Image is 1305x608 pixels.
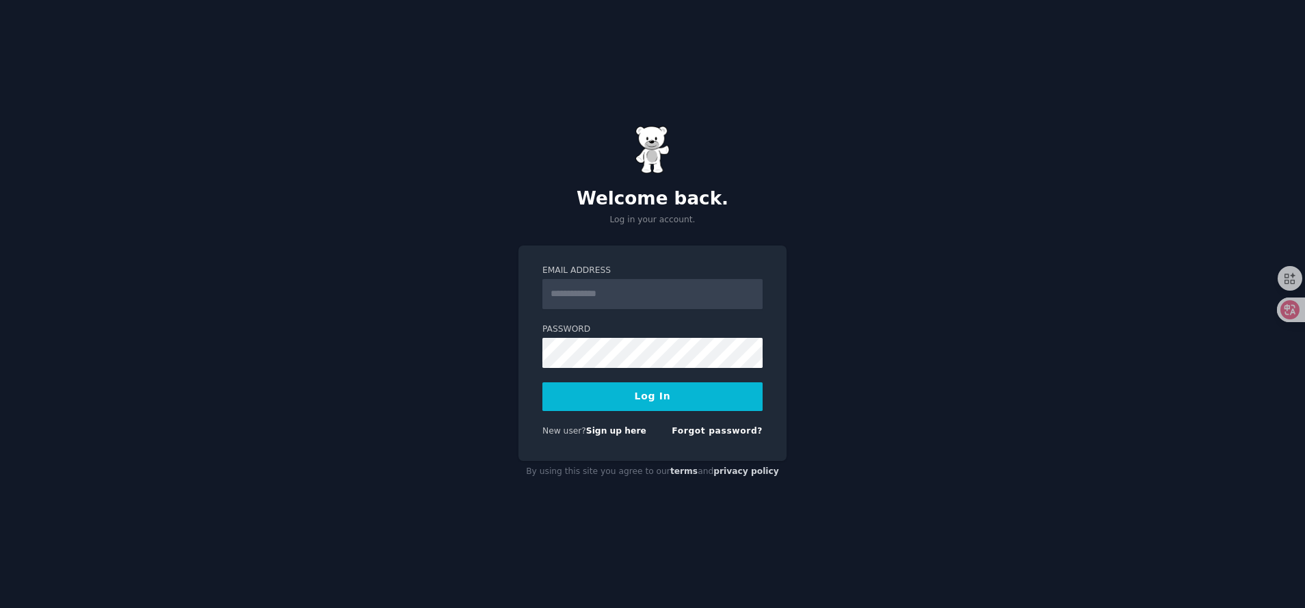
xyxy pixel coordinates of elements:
span: New user? [542,426,586,436]
div: By using this site you agree to our and [518,461,787,483]
button: Log In [542,382,763,411]
label: Password [542,323,763,336]
a: terms [670,466,698,476]
h2: Welcome back. [518,188,787,210]
a: privacy policy [713,466,779,476]
a: Forgot password? [672,426,763,436]
p: Log in your account. [518,214,787,226]
img: Gummy Bear [635,126,670,174]
a: Sign up here [586,426,646,436]
label: Email Address [542,265,763,277]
